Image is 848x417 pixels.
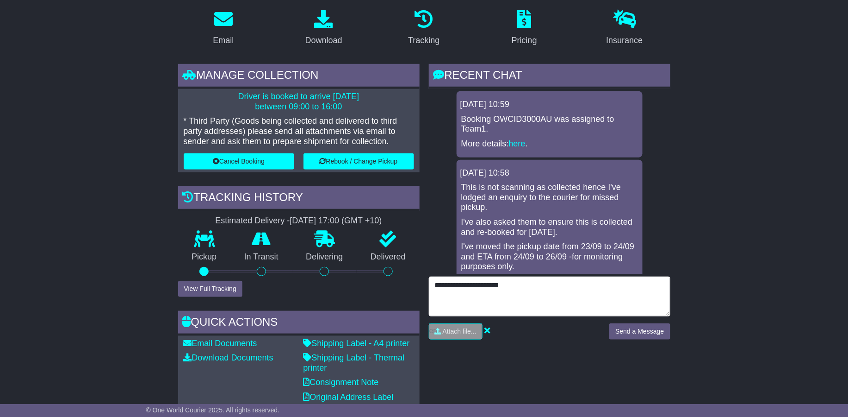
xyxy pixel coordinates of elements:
[290,216,382,226] div: [DATE] 17:00 (GMT +10)
[303,353,405,373] a: Shipping Label - Thermal printer
[357,252,420,262] p: Delivered
[303,392,394,402] a: Original Address Label
[461,139,638,149] p: More details: .
[460,100,639,110] div: [DATE] 10:59
[213,34,234,47] div: Email
[600,6,649,50] a: Insurance
[461,183,638,213] p: This is not scanning as collected hence I've lodged an enquiry to the courier for missed pickup.
[506,6,543,50] a: Pricing
[207,6,240,50] a: Email
[178,64,420,89] div: Manage collection
[509,139,526,148] a: here
[230,252,292,262] p: In Transit
[461,114,638,134] p: Booking OWCID3000AU was assigned to Team1.
[607,34,643,47] div: Insurance
[178,252,231,262] p: Pickup
[305,34,342,47] div: Download
[408,34,439,47] div: Tracking
[303,378,379,387] a: Consignment Note
[429,64,670,89] div: RECENT CHAT
[178,311,420,336] div: Quick Actions
[184,339,257,348] a: Email Documents
[178,216,420,226] div: Estimated Delivery -
[184,116,414,146] p: * Third Party (Goods being collected and delivered to third party addresses) please send all atta...
[146,406,280,414] span: © One World Courier 2025. All rights reserved.
[178,281,242,297] button: View Full Tracking
[461,217,638,237] p: I've also asked them to ensure this is collected and re-booked for [DATE].
[461,242,638,272] p: I've moved the pickup date from 23/09 to 24/09 and ETA from 24/09 to 26/09 -for monitoring purpos...
[303,153,414,170] button: Rebook / Change Pickup
[184,353,273,362] a: Download Documents
[609,323,670,340] button: Send a Message
[299,6,348,50] a: Download
[512,34,537,47] div: Pricing
[292,252,357,262] p: Delivering
[178,186,420,211] div: Tracking history
[460,168,639,178] div: [DATE] 10:58
[402,6,446,50] a: Tracking
[184,92,414,112] p: Driver is booked to arrive [DATE] between 09:00 to 16:00
[184,153,294,170] button: Cancel Booking
[303,339,410,348] a: Shipping Label - A4 printer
